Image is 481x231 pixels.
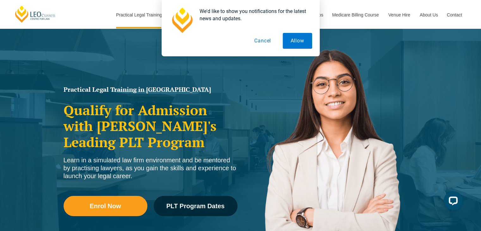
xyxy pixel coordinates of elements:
h2: Qualify for Admission with [PERSON_NAME]'s Leading PLT Program [64,102,237,150]
div: We'd like to show you notifications for the latest news and updates. [194,8,312,22]
button: Cancel [246,33,279,49]
div: Learn in a simulated law firm environment and be mentored by practising lawyers, as you gain the ... [64,156,237,180]
a: PLT Program Dates [154,196,237,216]
img: notification icon [169,8,194,33]
a: Enrol Now [64,196,147,216]
span: Enrol Now [90,203,121,209]
iframe: LiveChat chat widget [439,189,465,215]
span: PLT Program Dates [166,203,225,209]
button: Allow [283,33,312,49]
h1: Practical Legal Training in [GEOGRAPHIC_DATA] [64,86,237,93]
